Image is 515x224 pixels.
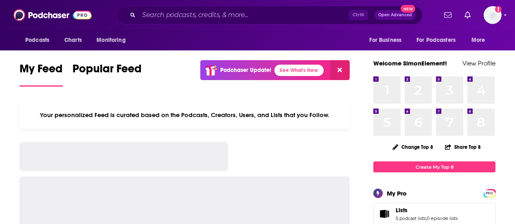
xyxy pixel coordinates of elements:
[20,101,350,129] div: Your personalized Feed is curated based on the Podcasts, Creators, Users, and Lists that you Follow.
[364,33,412,48] button: open menu
[471,35,485,46] span: More
[462,59,495,67] a: View Profile
[484,6,502,24] span: Logged in as SimonElement
[484,190,494,196] a: PRO
[72,62,142,87] a: Popular Feed
[396,207,408,214] span: Lists
[388,142,438,152] button: Change Top 8
[441,8,455,22] a: Show notifications dropdown
[20,62,63,87] a: My Feed
[445,139,481,155] button: Share Top 8
[484,6,502,24] img: User Profile
[91,33,136,48] button: open menu
[461,8,474,22] a: Show notifications dropdown
[376,208,392,220] a: Lists
[426,215,427,221] span: ,
[220,67,271,74] p: Podchaser Update!
[139,9,349,22] input: Search podcasts, credits, & more...
[427,215,458,221] a: 0 episode lists
[20,33,60,48] button: open menu
[495,6,502,13] svg: Add a profile image
[466,33,495,48] button: open menu
[387,189,407,197] div: My Pro
[411,33,467,48] button: open menu
[20,62,63,80] span: My Feed
[369,35,401,46] span: For Business
[349,10,368,20] span: Ctrl K
[416,35,456,46] span: For Podcasters
[25,35,49,46] span: Podcasts
[13,7,92,23] img: Podchaser - Follow, Share and Rate Podcasts
[401,5,415,13] span: New
[96,35,125,46] span: Monitoring
[375,10,416,20] button: Open AdvancedNew
[396,207,458,214] a: Lists
[373,161,495,172] a: Create My Top 8
[484,6,502,24] button: Show profile menu
[59,33,87,48] a: Charts
[378,13,412,17] span: Open Advanced
[373,59,447,67] a: Welcome SimonElement!
[116,6,423,24] div: Search podcasts, credits, & more...
[64,35,82,46] span: Charts
[396,215,426,221] a: 5 podcast lists
[274,65,324,76] a: See What's New
[72,62,142,80] span: Popular Feed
